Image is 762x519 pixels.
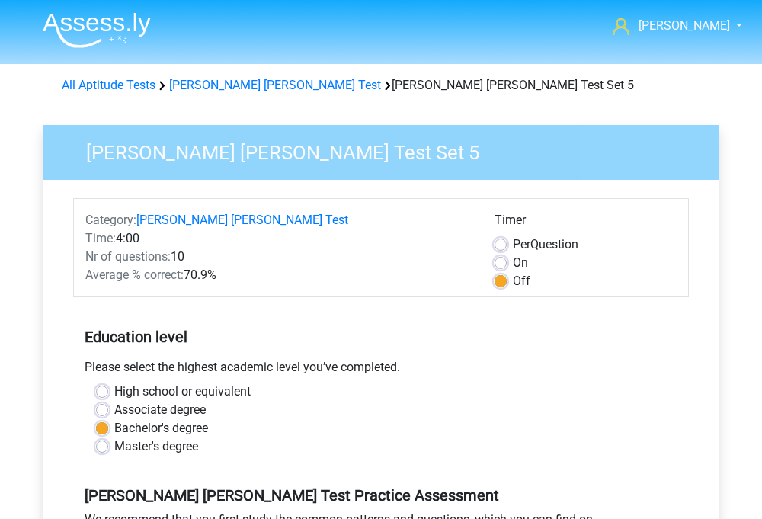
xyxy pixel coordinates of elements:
[85,486,677,505] h5: [PERSON_NAME] [PERSON_NAME] Test Practice Assessment
[85,249,171,264] span: Nr of questions:
[114,383,251,401] label: High school or equivalent
[639,18,730,33] span: [PERSON_NAME]
[513,237,530,251] span: Per
[62,78,155,92] a: All Aptitude Tests
[169,78,381,92] a: [PERSON_NAME] [PERSON_NAME] Test
[85,231,116,245] span: Time:
[74,248,483,266] div: 10
[85,268,184,282] span: Average % correct:
[56,76,706,95] div: [PERSON_NAME] [PERSON_NAME] Test Set 5
[74,229,483,248] div: 4:00
[114,401,206,419] label: Associate degree
[85,322,677,352] h5: Education level
[43,12,151,48] img: Assessly
[114,437,198,456] label: Master's degree
[513,272,530,290] label: Off
[513,254,528,272] label: On
[114,419,208,437] label: Bachelor's degree
[85,213,136,227] span: Category:
[74,266,483,284] div: 70.9%
[607,17,732,35] a: [PERSON_NAME]
[136,213,348,227] a: [PERSON_NAME] [PERSON_NAME] Test
[495,211,677,235] div: Timer
[73,358,689,383] div: Please select the highest academic level you’ve completed.
[68,135,707,165] h3: [PERSON_NAME] [PERSON_NAME] Test Set 5
[513,235,578,254] label: Question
